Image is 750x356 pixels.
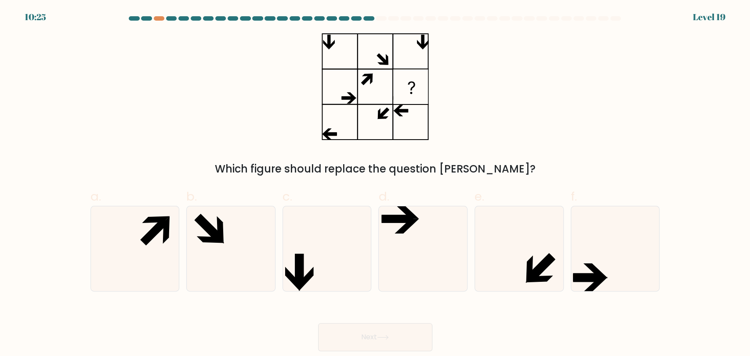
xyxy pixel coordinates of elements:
span: a. [91,188,101,205]
button: Next [318,323,432,351]
span: d. [378,188,389,205]
span: f. [571,188,577,205]
div: Which figure should replace the question [PERSON_NAME]? [96,161,655,177]
div: Level 19 [693,11,725,24]
span: c. [283,188,292,205]
span: b. [186,188,197,205]
span: e. [475,188,484,205]
div: 10:25 [25,11,46,24]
